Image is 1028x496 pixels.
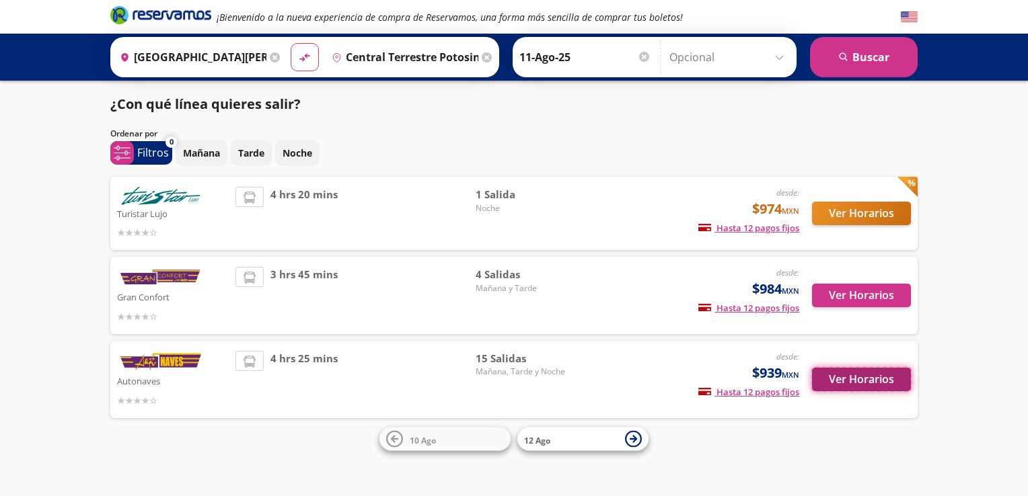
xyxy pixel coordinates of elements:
span: 15 Salidas [476,351,570,366]
span: 3 hrs 45 mins [270,267,338,324]
span: Mañana y Tarde [476,282,570,294]
small: MXN [782,286,799,296]
span: 0 [170,136,174,148]
button: Ver Horarios [812,368,911,391]
span: Hasta 12 pagos fijos [698,302,799,314]
span: 10 Ago [410,434,436,446]
button: 12 Ago [517,427,649,451]
span: $939 [752,363,799,383]
span: Mañana, Tarde y Noche [476,366,570,378]
span: 4 Salidas [476,267,570,282]
p: ¿Con qué línea quieres salir? [110,94,301,114]
span: 1 Salida [476,187,570,202]
span: 12 Ago [524,434,550,446]
span: 4 hrs 20 mins [270,187,338,240]
img: Turistar Lujo [117,187,205,205]
button: 10 Ago [379,427,511,451]
input: Opcional [669,40,790,74]
a: Brand Logo [110,5,211,29]
em: desde: [776,187,799,198]
small: MXN [782,206,799,216]
span: $974 [752,199,799,219]
p: Tarde [238,146,264,160]
span: 4 hrs 25 mins [270,351,338,408]
input: Buscar Origen [114,40,266,74]
span: Hasta 12 pagos fijos [698,222,799,234]
button: Ver Horarios [812,284,911,307]
span: Hasta 12 pagos fijos [698,386,799,398]
input: Buscar Destino [326,40,478,74]
img: Gran Confort [117,267,205,288]
p: Noche [283,146,312,160]
p: Gran Confort [117,288,229,304]
button: Tarde [231,140,272,166]
p: Filtros [137,144,169,161]
input: Elegir Fecha [519,40,651,74]
p: Mañana [183,146,220,160]
p: Ordenar por [110,128,157,140]
em: ¡Bienvenido a la nueva experiencia de compra de Reservamos, una forma más sencilla de comprar tus... [217,11,683,24]
span: Noche [476,202,570,214]
small: MXN [782,370,799,380]
em: desde: [776,267,799,278]
p: Turistar Lujo [117,205,229,221]
p: Autonaves [117,372,229,388]
button: Ver Horarios [812,202,911,225]
button: Mañana [176,140,227,166]
img: Autonaves [117,351,205,372]
em: desde: [776,351,799,362]
i: Brand Logo [110,5,211,25]
button: English [901,9,918,26]
button: 0Filtros [110,141,172,165]
span: $984 [752,279,799,299]
button: Noche [275,140,320,166]
button: Buscar [810,37,918,77]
